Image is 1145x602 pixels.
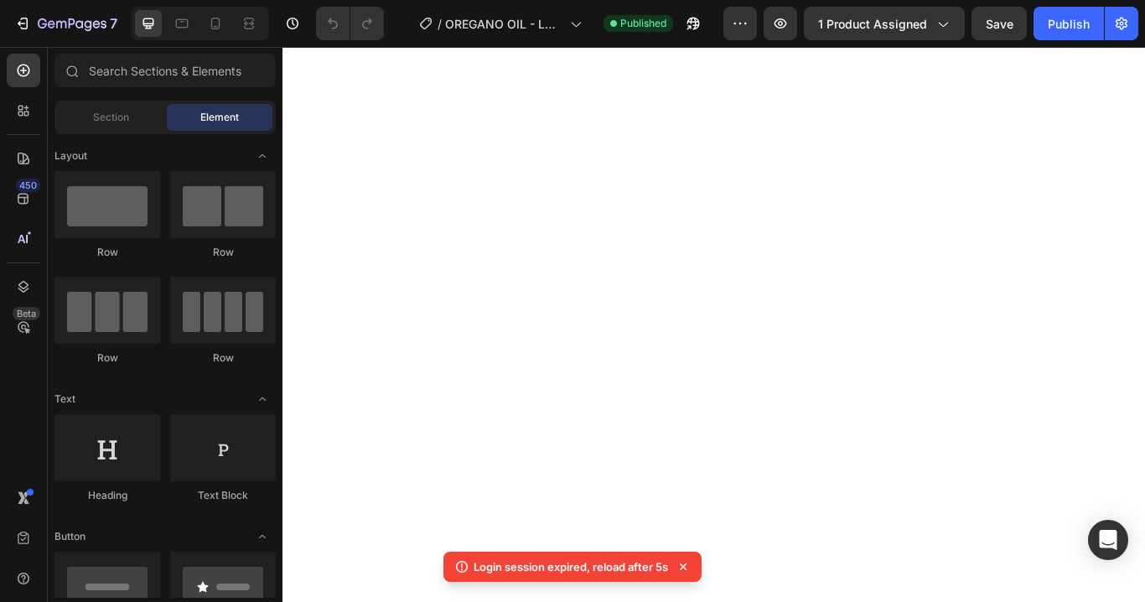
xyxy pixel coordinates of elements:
div: Undo/Redo [316,7,384,40]
span: Button [54,529,85,544]
div: Row [170,245,276,260]
span: Save [986,17,1013,31]
div: Publish [1048,15,1090,33]
span: Toggle open [249,143,276,169]
div: Row [54,245,160,260]
input: Search Sections & Elements [54,54,276,87]
span: 1 product assigned [818,15,927,33]
button: Publish [1034,7,1104,40]
span: OREGANO OIL - LANDING 1 [445,15,563,33]
div: Row [54,350,160,366]
span: Published [620,16,666,31]
span: Text [54,392,75,407]
div: Row [170,350,276,366]
span: Layout [54,148,87,163]
iframe: Design area [282,47,1145,602]
button: 7 [7,7,125,40]
span: Toggle open [249,386,276,413]
button: 1 product assigned [804,7,965,40]
div: Text Block [170,488,276,503]
div: Heading [54,488,160,503]
p: 7 [110,13,117,34]
div: 450 [16,179,40,192]
span: / [438,15,442,33]
span: Element [200,110,239,125]
span: Toggle open [249,523,276,550]
div: Open Intercom Messenger [1088,520,1128,560]
span: Section [93,110,129,125]
button: Save [971,7,1027,40]
div: Beta [13,307,40,320]
p: Login session expired, reload after 5s [474,558,668,575]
